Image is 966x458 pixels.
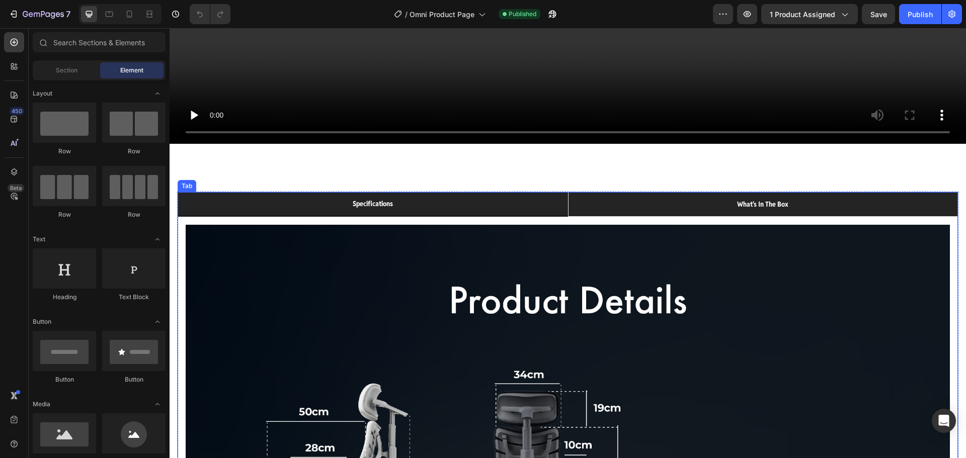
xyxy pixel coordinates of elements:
[33,89,52,98] span: Layout
[33,375,96,384] div: Button
[862,4,895,24] button: Save
[4,4,75,24] button: 7
[183,169,223,182] p: specifications
[102,375,166,384] div: Button
[33,147,96,156] div: Row
[149,396,166,412] span: Toggle open
[10,107,24,115] div: 450
[149,85,166,102] span: Toggle open
[509,10,536,19] span: Published
[899,4,941,24] button: Publish
[33,400,50,409] span: Media
[410,9,474,20] span: Omni Product Page
[66,8,70,20] p: 7
[149,314,166,330] span: Toggle open
[102,210,166,219] div: Row
[102,293,166,302] div: Text Block
[932,409,956,433] div: Open Intercom Messenger
[33,235,45,244] span: Text
[102,147,166,156] div: Row
[33,317,51,326] span: Button
[770,9,835,20] span: 1 product assigned
[33,210,96,219] div: Row
[908,9,933,20] div: Publish
[405,9,408,20] span: /
[870,10,887,19] span: Save
[33,293,96,302] div: Heading
[761,4,858,24] button: 1 product assigned
[149,231,166,247] span: Toggle open
[190,4,230,24] div: Undo/Redo
[56,66,77,75] span: Section
[10,153,25,162] div: Tab
[33,32,166,52] input: Search Sections & Elements
[568,170,619,182] p: what's in the box
[120,66,143,75] span: Element
[170,28,966,458] iframe: Design area
[8,184,24,192] div: Beta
